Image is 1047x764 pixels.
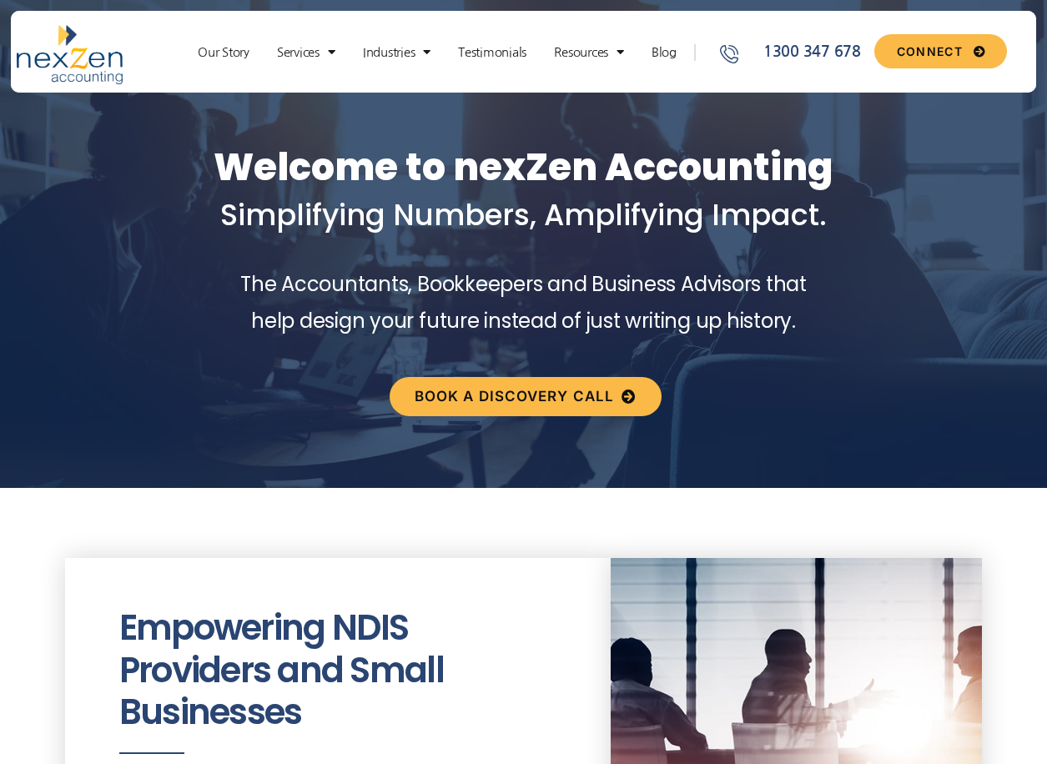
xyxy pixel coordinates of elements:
a: Industries [355,44,439,61]
a: 1300 347 678 [717,41,873,63]
nav: Menu [189,44,686,61]
a: Our Story [189,44,258,61]
h2: Empowering NDIS Providers and Small Businesses [119,607,556,733]
a: Testimonials [450,44,535,61]
a: CONNECT [874,34,1007,68]
span: Simplifying Numbers, Amplifying Impact. [220,194,827,235]
span: Book a discovery call [415,390,614,404]
a: Services [269,44,344,61]
span: CONNECT [897,46,963,58]
span: 1300 347 678 [759,41,861,63]
a: Blog [643,44,685,61]
a: Resources [546,44,632,61]
a: Book a discovery call [390,377,662,416]
span: The Accountants, Bookkeepers and Business Advisors that help design your future instead of just w... [240,270,807,334]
